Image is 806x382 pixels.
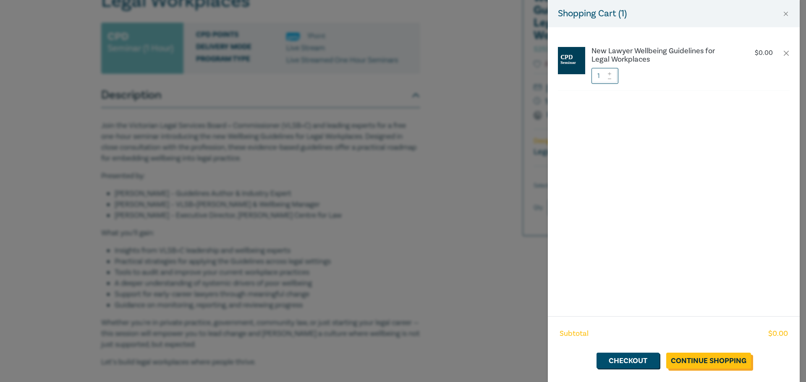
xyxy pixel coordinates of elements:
button: Close [782,10,790,18]
a: Checkout [597,353,659,369]
span: $ 0.00 [768,328,788,339]
span: Subtotal [560,328,589,339]
a: New Lawyer Wellbeing Guidelines for Legal Workplaces [591,47,731,64]
img: CPD%20Seminar.jpg [558,47,585,74]
h5: Shopping Cart ( 1 ) [558,7,627,21]
p: $ 0.00 [755,49,773,57]
input: 1 [591,68,618,84]
a: Continue Shopping [666,353,751,369]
